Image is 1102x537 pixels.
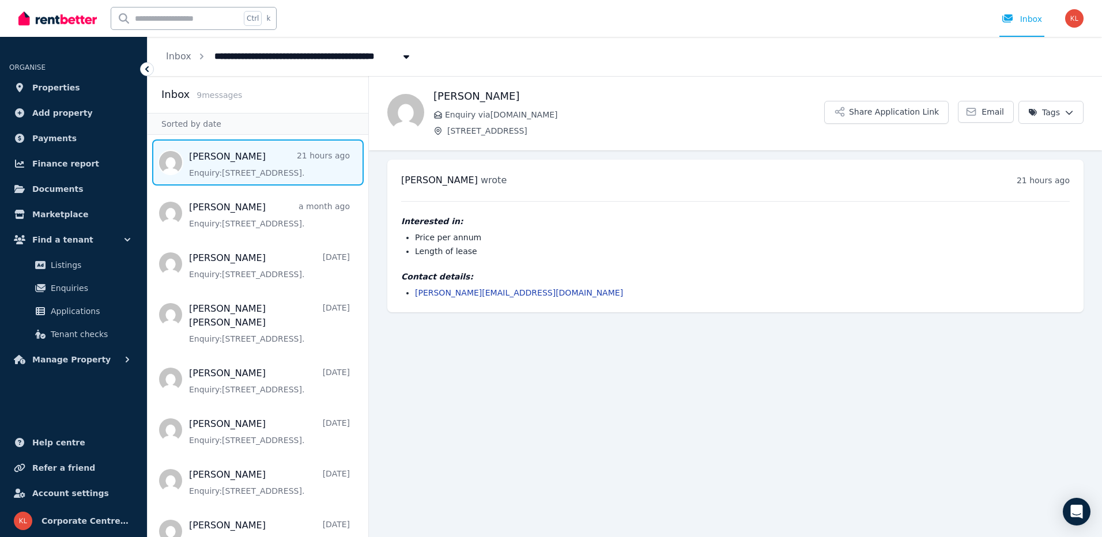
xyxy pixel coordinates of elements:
[958,101,1014,123] a: Email
[32,233,93,247] span: Find a tenant
[387,94,424,131] img: Andrew Wright
[9,63,46,71] span: ORGANISE
[32,207,88,221] span: Marketplace
[433,88,824,104] h1: [PERSON_NAME]
[166,51,191,62] a: Inbox
[189,468,350,497] a: [PERSON_NAME][DATE]Enquiry:[STREET_ADDRESS].
[401,271,1070,282] h4: Contact details:
[14,300,133,323] a: Applications
[9,152,138,175] a: Finance report
[148,113,368,135] div: Sorted by date
[161,86,190,103] h2: Inbox
[982,106,1004,118] span: Email
[1018,101,1084,124] button: Tags
[32,81,80,94] span: Properties
[9,127,138,150] a: Payments
[32,353,111,366] span: Manage Property
[9,348,138,371] button: Manage Property
[481,175,507,186] span: wrote
[51,258,129,272] span: Listings
[9,228,138,251] button: Find a tenant
[189,417,350,446] a: [PERSON_NAME][DATE]Enquiry:[STREET_ADDRESS].
[14,277,133,300] a: Enquiries
[401,215,1070,227] h4: Interested in:
[9,177,138,201] a: Documents
[189,251,350,280] a: [PERSON_NAME][DATE]Enquiry:[STREET_ADDRESS].
[9,431,138,454] a: Help centre
[824,101,949,124] button: Share Application Link
[1028,107,1060,118] span: Tags
[148,37,431,76] nav: Breadcrumb
[189,302,350,345] a: [PERSON_NAME] [PERSON_NAME][DATE]Enquiry:[STREET_ADDRESS].
[9,456,138,479] a: Refer a friend
[189,150,350,179] a: [PERSON_NAME]21 hours agoEnquiry:[STREET_ADDRESS].
[1017,176,1070,185] time: 21 hours ago
[189,201,350,229] a: [PERSON_NAME]a month agoEnquiry:[STREET_ADDRESS].
[1063,498,1090,525] div: Open Intercom Messenger
[9,482,138,505] a: Account settings
[32,461,95,475] span: Refer a friend
[445,109,824,120] span: Enquiry via [DOMAIN_NAME]
[447,125,824,137] span: [STREET_ADDRESS]
[14,323,133,346] a: Tenant checks
[1002,13,1042,25] div: Inbox
[415,245,1070,257] li: Length of lease
[18,10,97,27] img: RentBetter
[32,131,77,145] span: Payments
[32,182,84,196] span: Documents
[14,512,32,530] img: Corporate Centres Tasmania
[197,90,242,100] span: 9 message s
[14,254,133,277] a: Listings
[51,281,129,295] span: Enquiries
[32,486,109,500] span: Account settings
[32,436,85,449] span: Help centre
[401,175,478,186] span: [PERSON_NAME]
[1065,9,1084,28] img: Corporate Centres Tasmania
[9,203,138,226] a: Marketplace
[32,157,99,171] span: Finance report
[41,514,133,528] span: Corporate Centres [GEOGRAPHIC_DATA]
[244,11,262,26] span: Ctrl
[32,106,93,120] span: Add property
[51,327,129,341] span: Tenant checks
[189,366,350,395] a: [PERSON_NAME][DATE]Enquiry:[STREET_ADDRESS].
[415,232,1070,243] li: Price per annum
[415,288,623,297] a: [PERSON_NAME][EMAIL_ADDRESS][DOMAIN_NAME]
[9,76,138,99] a: Properties
[9,101,138,124] a: Add property
[266,14,270,23] span: k
[51,304,129,318] span: Applications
